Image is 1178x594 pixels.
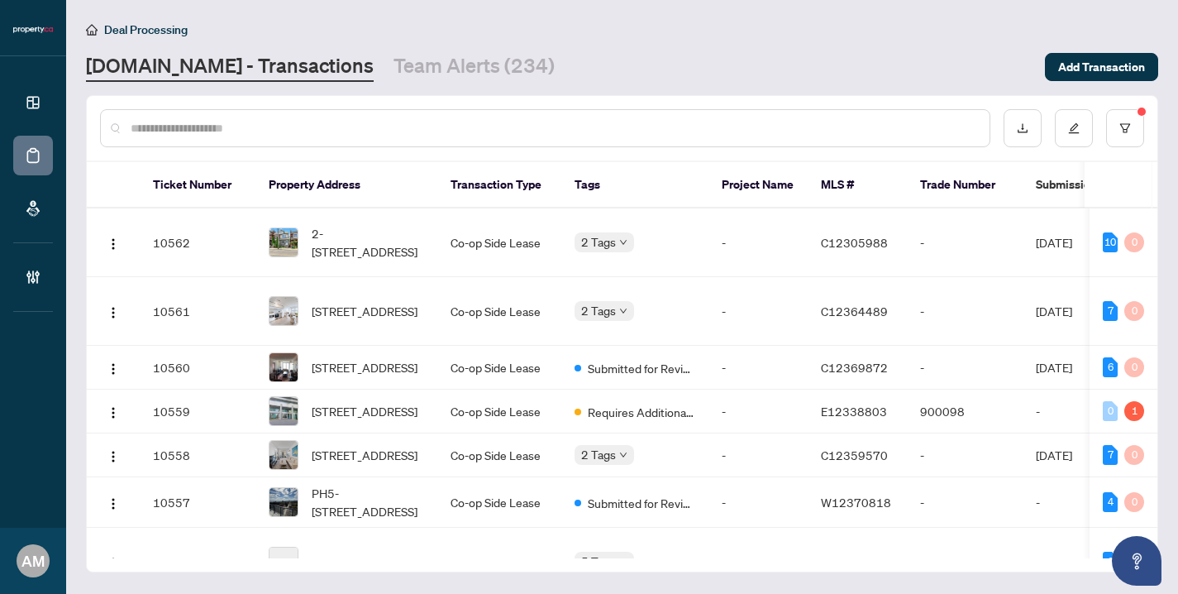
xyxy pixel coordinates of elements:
[619,238,627,247] span: down
[312,402,417,420] span: [STREET_ADDRESS]
[437,162,561,208] th: Transaction Type
[107,450,120,463] img: Logo
[821,554,888,569] span: C11974185
[1023,434,1163,477] td: [DATE]
[1055,109,1093,147] button: edit
[581,301,616,320] span: 2 Tags
[1124,401,1144,421] div: 1
[1124,232,1144,252] div: 0
[107,237,120,251] img: Logo
[107,497,120,510] img: Logo
[269,353,298,381] img: thumbnail-img
[140,477,255,528] td: 10557
[100,548,126,575] button: Logo
[821,360,888,375] span: C12369872
[1124,357,1144,377] div: 0
[255,162,437,208] th: Property Address
[269,397,298,425] img: thumbnail-img
[821,304,888,319] span: C12364489
[100,442,126,468] button: Logo
[708,434,808,477] td: -
[1103,357,1118,377] div: 6
[269,488,298,516] img: thumbnail-img
[1068,122,1080,134] span: edit
[1058,54,1145,80] span: Add Transaction
[107,406,120,419] img: Logo
[588,403,695,421] span: Requires Additional Docs
[907,346,1023,390] td: -
[140,346,255,390] td: 10560
[1112,536,1161,586] button: Open asap
[437,208,561,277] td: Co-op Side Lease
[312,302,417,320] span: [STREET_ADDRESS]
[107,362,120,376] img: Logo
[1023,477,1163,528] td: -
[86,52,374,82] a: [DOMAIN_NAME] - Transactions
[1103,445,1118,465] div: 7
[1023,162,1163,208] th: Submission Date
[907,390,1023,434] td: 900098
[269,441,298,469] img: thumbnail-img
[1124,492,1144,512] div: 0
[821,235,888,250] span: C12305988
[1023,277,1163,346] td: [DATE]
[619,558,627,566] span: down
[821,404,887,419] span: E12338803
[312,358,417,376] span: [STREET_ADDRESS]
[588,494,695,512] span: Submitted for Review
[708,162,808,208] th: Project Name
[907,434,1023,477] td: -
[100,298,126,324] button: Logo
[437,390,561,434] td: Co-op Side Lease
[581,552,616,571] span: 5 Tags
[107,557,120,570] img: Logo
[100,489,126,515] button: Logo
[140,277,255,346] td: 10561
[581,445,616,464] span: 2 Tags
[581,232,616,251] span: 2 Tags
[269,297,298,325] img: thumbnail-img
[13,25,53,35] img: logo
[104,22,188,37] span: Deal Processing
[619,307,627,315] span: down
[1023,346,1163,390] td: [DATE]
[312,224,424,261] span: 2-[STREET_ADDRESS]
[437,434,561,477] td: Co-op Side Lease
[1036,175,1125,194] span: Submission Date
[140,208,255,277] td: 10562
[437,277,561,346] td: Co-op Side Lease
[708,390,808,434] td: -
[140,434,255,477] td: 10558
[708,208,808,277] td: -
[1103,301,1118,321] div: 7
[1119,122,1131,134] span: filter
[312,484,424,520] span: PH5-[STREET_ADDRESS]
[561,162,708,208] th: Tags
[1106,109,1144,147] button: filter
[1004,109,1042,147] button: download
[907,277,1023,346] td: -
[907,162,1023,208] th: Trade Number
[1103,552,1118,572] div: 3
[821,495,891,510] span: W12370818
[393,52,555,82] a: Team Alerts (234)
[1045,53,1158,81] button: Add Transaction
[437,346,561,390] td: Co-op Side Lease
[140,162,255,208] th: Ticket Number
[821,448,888,462] span: C12359570
[1023,390,1163,434] td: -
[312,553,417,571] span: [STREET_ADDRESS]
[100,398,126,424] button: Logo
[708,477,808,528] td: -
[1103,492,1118,512] div: 4
[588,359,695,377] span: Submitted for Review
[708,277,808,346] td: -
[140,390,255,434] td: 10559
[1017,122,1028,134] span: download
[86,24,98,36] span: home
[1103,401,1118,421] div: 0
[100,354,126,381] button: Logo
[107,306,120,319] img: Logo
[100,229,126,256] button: Logo
[21,549,45,572] span: AM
